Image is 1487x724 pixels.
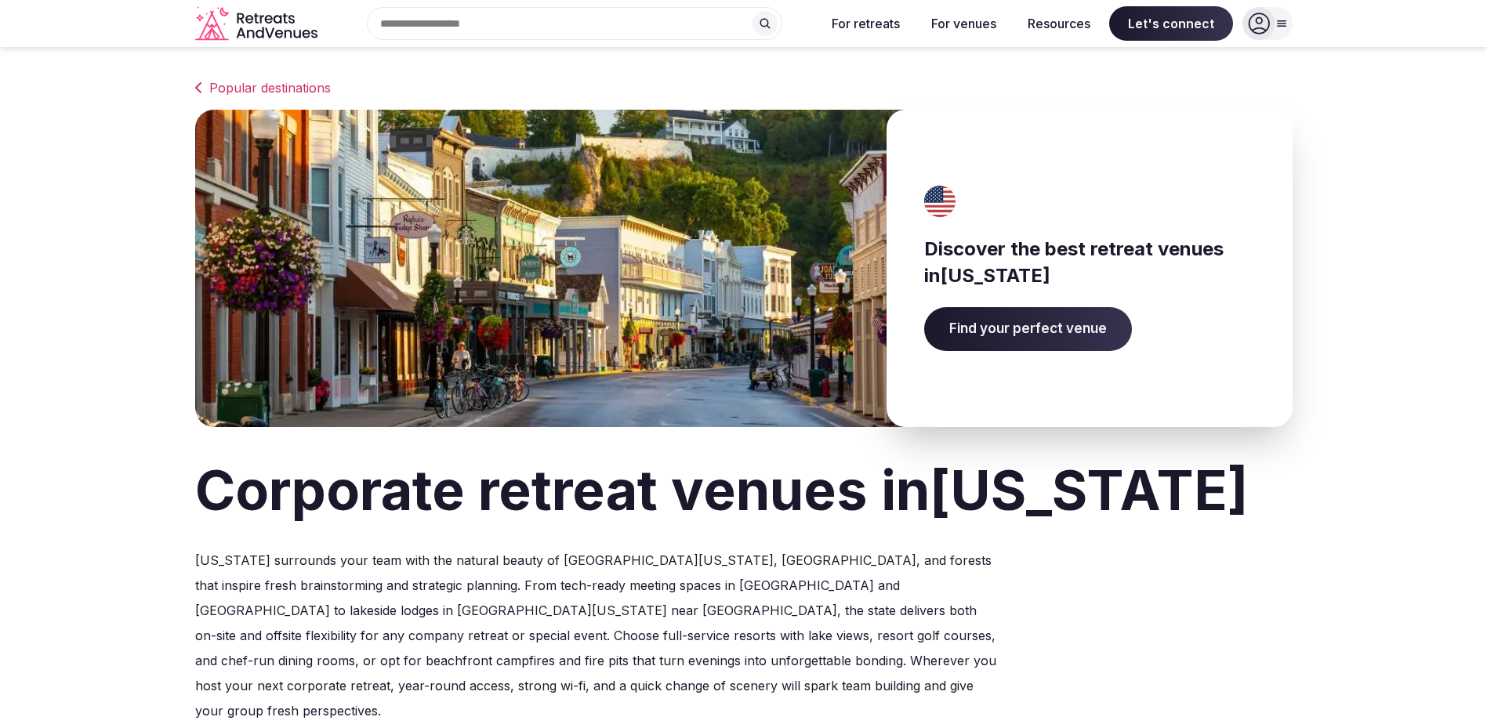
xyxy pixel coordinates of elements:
h3: Discover the best retreat venues in [US_STATE] [924,236,1255,288]
button: For retreats [819,6,912,41]
button: Resources [1015,6,1103,41]
h1: Corporate retreat venues in [US_STATE] [195,452,1249,529]
a: Find your perfect venue [924,307,1132,351]
a: Popular destinations [195,78,1293,97]
p: [US_STATE] surrounds your team with the natural beauty of [GEOGRAPHIC_DATA][US_STATE], [GEOGRAPHI... [195,548,998,723]
img: Banner image for Michigan representative of the region [195,110,905,427]
img: United States's flag [919,186,962,217]
a: Visit the homepage [195,6,321,42]
button: For venues [919,6,1009,41]
span: Let's connect [1109,6,1233,41]
svg: Retreats and Venues company logo [195,6,321,42]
